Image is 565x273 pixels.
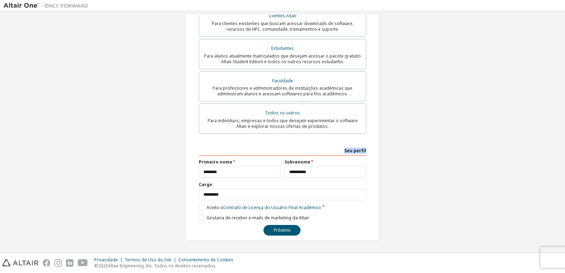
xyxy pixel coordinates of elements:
font: Seu perfil [344,148,366,154]
font: Altair Engineering, Inc. Todos os direitos reservados. [108,263,216,269]
font: Consentimento de Cookies [178,257,233,263]
font: Para indivíduos, empresas e todos que desejam experimentar o software Altair e explorar nossas of... [208,118,358,129]
font: Sobrenome [285,159,310,165]
img: youtube.svg [78,259,88,267]
font: Gostaria de receber e-mails de marketing da Altair [207,215,309,221]
font: © [94,263,98,269]
font: Próximo [274,227,291,233]
img: linkedin.svg [66,259,73,267]
font: Faculdade [272,78,293,84]
font: Para clientes existentes que buscam acessar downloads de software, recursos de HPC, comunidade, t... [212,20,353,32]
img: facebook.svg [43,259,50,267]
font: Primeiro nome [199,159,232,165]
font: Aceito o [207,204,223,210]
font: Termos de Uso do Site [125,257,172,263]
img: instagram.svg [54,259,62,267]
img: Altair Um [4,2,92,9]
font: Acadêmico [299,204,321,210]
button: Próximo [263,225,301,236]
font: Contrato de Licença do Usuário Final [223,204,298,210]
font: 2025 [98,263,108,269]
img: altair_logo.svg [2,259,38,267]
font: Todos os outros [265,110,300,116]
font: Para alunos atualmente matriculados que desejam acessar o pacote gratuito Altair Student Edition ... [204,53,361,65]
font: Para professores e administradores de instituições acadêmicas que administram alunos e acessam so... [213,85,352,97]
font: Cargo [199,182,212,188]
font: Estudantes [271,45,294,51]
font: Privacidade [94,257,118,263]
font: Clientes Altair [269,13,297,19]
